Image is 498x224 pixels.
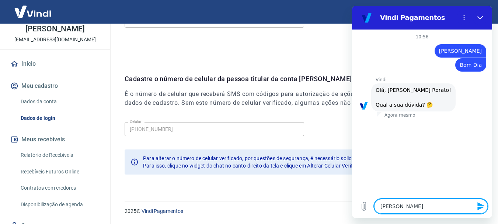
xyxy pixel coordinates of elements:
button: Meu cadastro [9,78,101,94]
button: Meus recebíveis [9,131,101,148]
a: Disponibilização de agenda [18,197,101,212]
a: Contratos com credores [18,180,101,196]
a: Recebíveis Futuros Online [18,164,101,179]
h6: É o número de celular que receberá SMS com códigos para autorização de ações específicas na conta... [125,90,489,107]
button: Sair [463,5,489,19]
p: [EMAIL_ADDRESS][DOMAIN_NAME] [14,36,96,44]
a: Início [9,56,101,72]
p: [PERSON_NAME] [25,25,84,33]
a: Dados da conta [18,94,101,109]
img: Vindi [9,0,57,23]
p: Cadastre o número de celular da pessoa titular da conta [PERSON_NAME] [125,74,489,84]
a: Vindi Pagamentos [142,208,183,214]
span: Para alterar o número de celular verificado, por questões de segurança, é necessário solicitar di... [143,155,447,161]
iframe: Janela de mensagens [352,6,492,218]
a: Relatório de Recebíveis [18,148,101,163]
span: Para isso, clique no widget do chat no canto direito da tela e clique em Alterar Celular Verificado. [143,163,367,169]
p: 2025 © [125,207,480,215]
label: Celular [130,119,142,124]
a: Dados de login [18,111,101,126]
